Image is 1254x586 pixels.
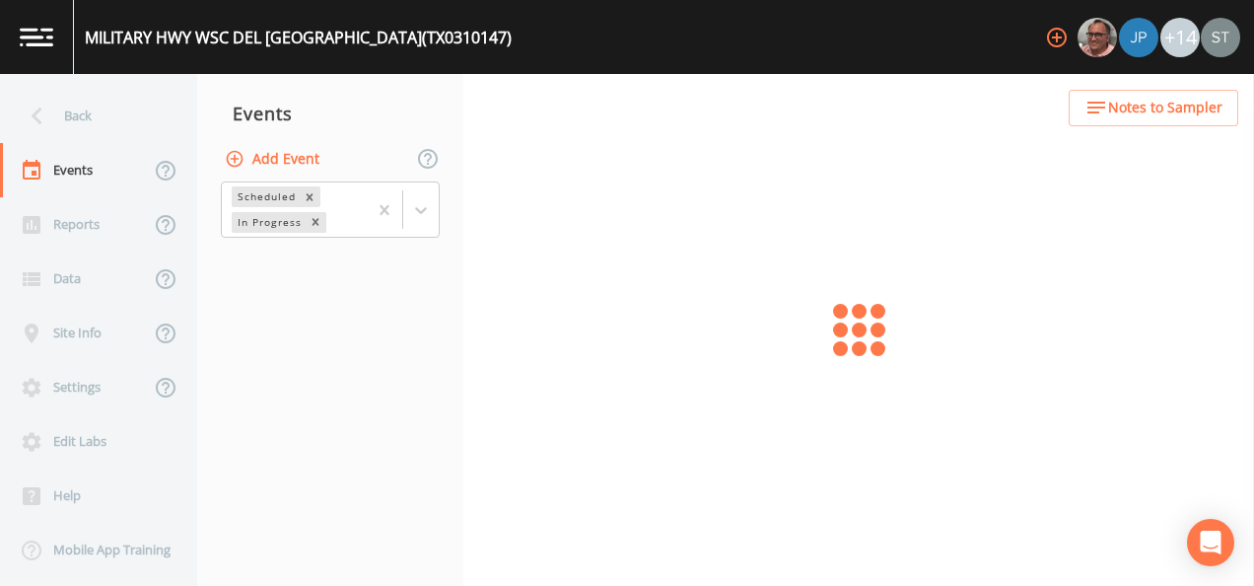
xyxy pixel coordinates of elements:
div: Events [197,89,463,138]
button: Add Event [221,141,327,178]
div: +14 [1160,18,1200,57]
div: Mike Franklin [1077,18,1118,57]
img: c0670e89e469b6405363224a5fca805c [1201,18,1240,57]
div: Joshua gere Paul [1118,18,1159,57]
div: Remove In Progress [305,212,326,233]
div: MILITARY HWY WSC DEL [GEOGRAPHIC_DATA] (TX0310147) [85,26,512,49]
img: e2d790fa78825a4bb76dcb6ab311d44c [1078,18,1117,57]
img: 41241ef155101aa6d92a04480b0d0000 [1119,18,1158,57]
img: logo [20,28,53,46]
div: Open Intercom Messenger [1187,519,1234,566]
div: Scheduled [232,186,299,207]
div: In Progress [232,212,305,233]
span: Notes to Sampler [1108,96,1222,120]
div: Remove Scheduled [299,186,320,207]
button: Notes to Sampler [1069,90,1238,126]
